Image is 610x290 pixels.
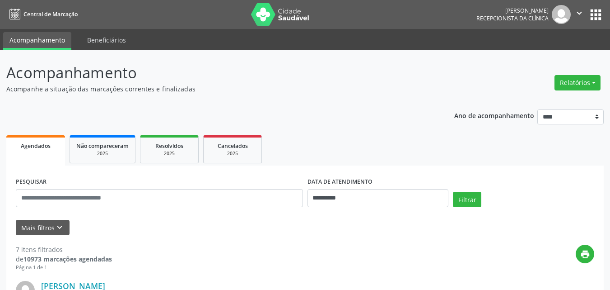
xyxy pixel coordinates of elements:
[554,75,601,90] button: Relatórios
[454,109,534,121] p: Ano de acompanhamento
[588,7,604,23] button: apps
[16,175,47,189] label: PESQUISAR
[218,142,248,150] span: Cancelados
[476,14,549,22] span: Recepcionista da clínica
[147,150,192,157] div: 2025
[55,223,65,233] i: keyboard_arrow_down
[6,62,424,84] p: Acompanhamento
[16,245,112,254] div: 7 itens filtrados
[21,142,51,150] span: Agendados
[571,5,588,24] button: 
[16,220,70,236] button: Mais filtroskeyboard_arrow_down
[453,192,481,207] button: Filtrar
[574,8,584,18] i: 
[580,249,590,259] i: print
[81,32,132,48] a: Beneficiários
[6,84,424,94] p: Acompanhe a situação das marcações correntes e finalizadas
[476,7,549,14] div: [PERSON_NAME]
[155,142,183,150] span: Resolvidos
[76,142,129,150] span: Não compareceram
[76,150,129,157] div: 2025
[552,5,571,24] img: img
[576,245,594,263] button: print
[210,150,255,157] div: 2025
[16,264,112,271] div: Página 1 de 1
[16,254,112,264] div: de
[23,10,78,18] span: Central de Marcação
[6,7,78,22] a: Central de Marcação
[3,32,71,50] a: Acompanhamento
[23,255,112,263] strong: 10973 marcações agendadas
[307,175,373,189] label: DATA DE ATENDIMENTO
